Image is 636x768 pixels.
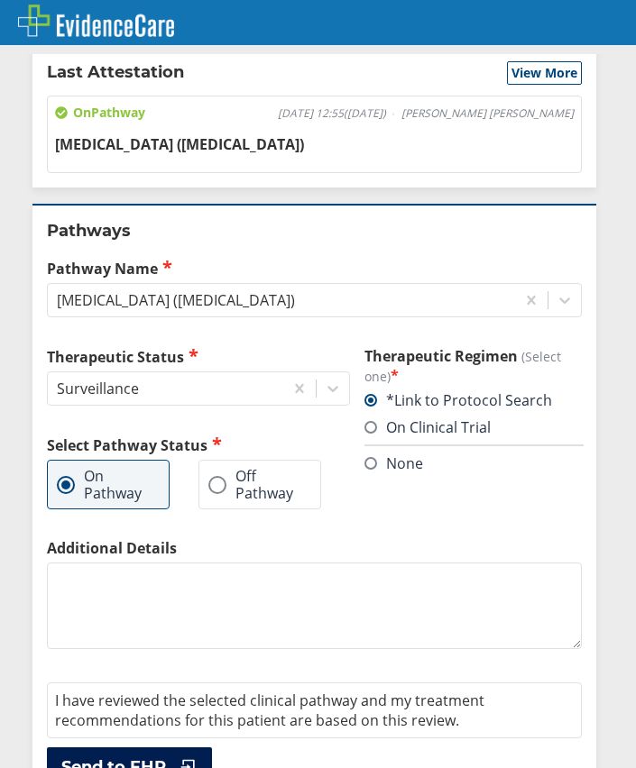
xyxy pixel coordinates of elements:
[57,290,295,310] div: [MEDICAL_DATA] ([MEDICAL_DATA])
[47,434,350,455] h2: Select Pathway Status
[47,538,582,558] label: Additional Details
[57,468,142,501] label: On Pathway
[364,346,582,386] h3: Therapeutic Regimen
[47,346,350,367] label: Therapeutic Status
[364,390,552,410] label: *Link to Protocol Search
[57,379,139,398] div: Surveillance
[512,64,577,82] span: View More
[364,453,423,473] label: None
[208,468,293,501] label: Off Pathway
[401,106,574,121] span: [PERSON_NAME] [PERSON_NAME]
[47,61,184,85] h2: Last Attestation
[55,690,484,730] span: I have reviewed the selected clinical pathway and my treatment recommendations for this patient a...
[278,106,386,121] span: [DATE] 12:55 ( [DATE] )
[18,5,174,37] img: EvidenceCare
[47,220,582,242] h2: Pathways
[55,104,145,122] span: On Pathway
[47,258,582,279] label: Pathway Name
[507,61,582,85] button: View More
[364,417,491,437] label: On Clinical Trial
[55,134,304,154] span: [MEDICAL_DATA] ([MEDICAL_DATA])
